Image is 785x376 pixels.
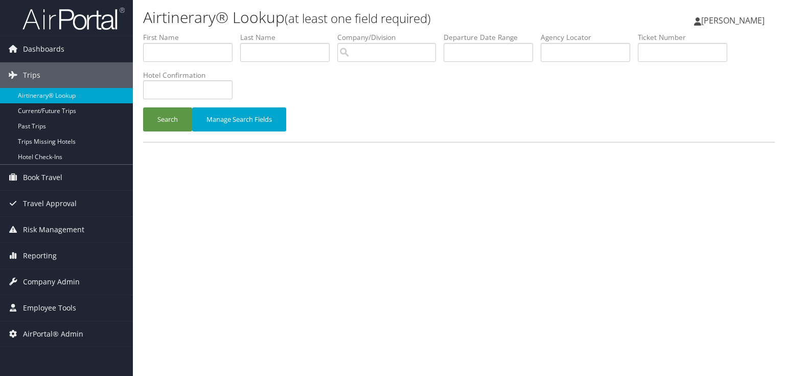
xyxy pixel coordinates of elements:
[23,62,40,88] span: Trips
[23,269,80,295] span: Company Admin
[23,295,76,321] span: Employee Tools
[143,107,192,131] button: Search
[285,10,431,27] small: (at least one field required)
[638,32,735,42] label: Ticket Number
[143,70,240,80] label: Hotel Confirmation
[143,32,240,42] label: First Name
[444,32,541,42] label: Departure Date Range
[22,7,125,31] img: airportal-logo.png
[240,32,337,42] label: Last Name
[23,36,64,62] span: Dashboards
[23,165,62,190] span: Book Travel
[23,243,57,269] span: Reporting
[541,32,638,42] label: Agency Locator
[694,5,775,36] a: [PERSON_NAME]
[337,32,444,42] label: Company/Division
[23,191,77,216] span: Travel Approval
[23,217,84,242] span: Risk Management
[23,321,83,347] span: AirPortal® Admin
[192,107,286,131] button: Manage Search Fields
[143,7,564,28] h1: Airtinerary® Lookup
[701,15,765,26] span: [PERSON_NAME]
